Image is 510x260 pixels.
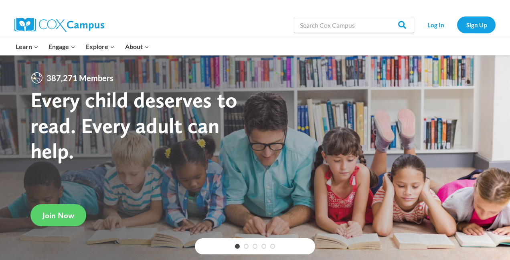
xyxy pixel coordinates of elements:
[10,38,154,55] nav: Primary Navigation
[86,41,115,52] span: Explore
[235,244,240,249] a: 1
[253,244,257,249] a: 3
[244,244,249,249] a: 2
[49,41,75,52] span: Engage
[457,16,496,33] a: Sign Up
[14,18,104,32] img: Cox Campus
[261,244,266,249] a: 4
[125,41,149,52] span: About
[270,244,275,249] a: 5
[418,16,496,33] nav: Secondary Navigation
[294,17,414,33] input: Search Cox Campus
[16,41,38,52] span: Learn
[418,16,453,33] a: Log In
[42,211,74,220] span: Join Now
[30,87,237,164] strong: Every child deserves to read. Every adult can help.
[43,72,117,84] span: 387,271 Members
[30,204,86,226] a: Join Now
